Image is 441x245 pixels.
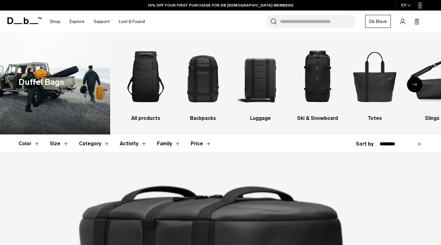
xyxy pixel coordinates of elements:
img: Db [123,42,169,112]
img: Db [180,42,226,112]
a: Shop [50,11,60,33]
button: Toggle Filter [19,135,40,153]
button: Toggle Filter [79,135,110,153]
h3: Totes [352,115,398,122]
a: Db Luggage [237,42,283,122]
button: Toggle Filter [157,135,181,153]
nav: Main Navigation [45,11,149,33]
a: Db Ski & Snowboard [294,42,341,122]
img: Db [352,42,398,112]
button: Toggle Filter [50,135,69,153]
a: Db Black [365,15,391,28]
li: 3 / 10 [237,42,283,122]
h3: Backpacks [180,115,226,122]
a: Db Totes [352,42,398,122]
h1: Duffel Bags [19,76,64,89]
div: Next slide [407,77,422,92]
a: Support [94,11,110,33]
img: Db [237,42,283,112]
h3: All products [123,115,169,122]
a: 10% OFF YOUR FIRST PURCHASE FOR DB [DEMOGRAPHIC_DATA] MEMBERS [148,2,293,8]
li: 5 / 10 [352,42,398,122]
li: 1 / 10 [123,42,169,122]
li: 4 / 10 [294,42,341,122]
button: Toggle Filter [120,135,147,153]
button: Toggle Price [191,135,212,153]
h3: Luggage [237,115,283,122]
h3: Ski & Snowboard [294,115,341,122]
a: Lost & Found [119,11,145,33]
a: Db All products [123,42,169,122]
a: Db Backpacks [180,42,226,122]
img: Db [294,42,341,112]
li: 2 / 10 [180,42,226,122]
a: Explore [70,11,84,33]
